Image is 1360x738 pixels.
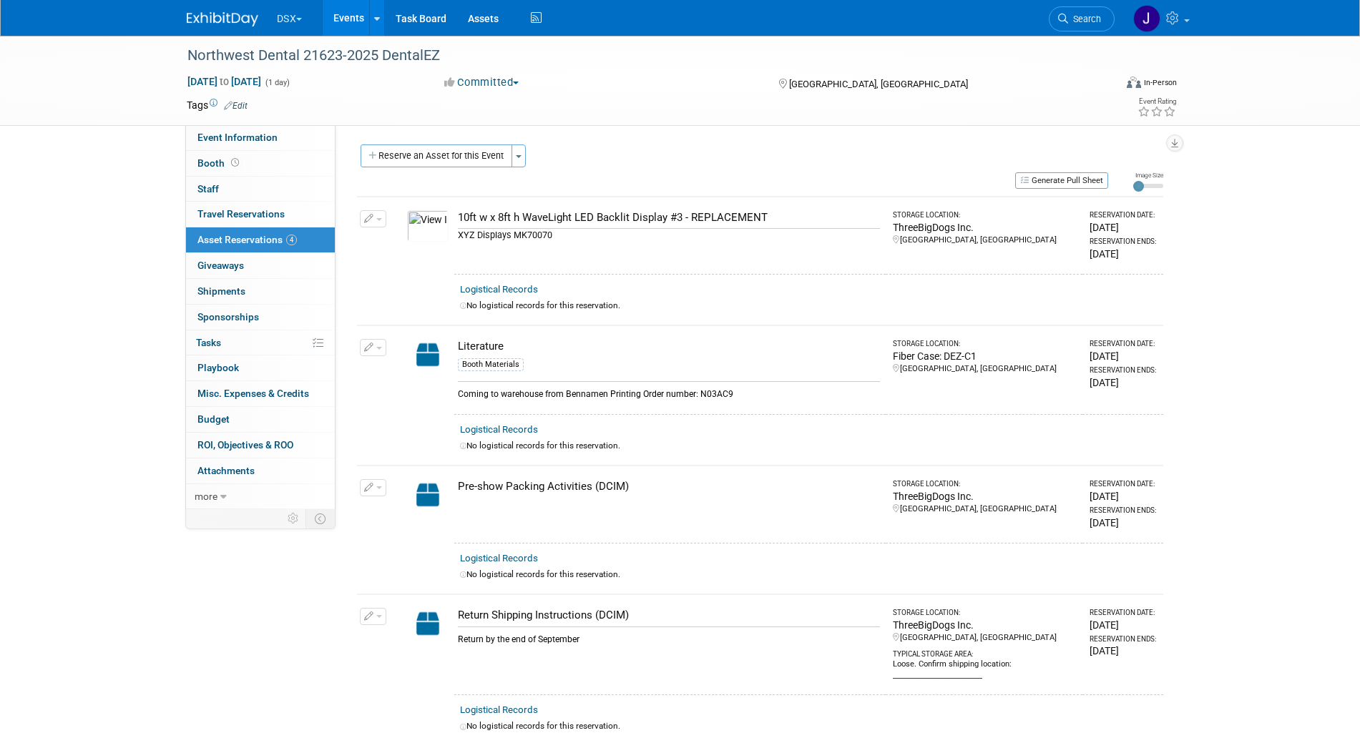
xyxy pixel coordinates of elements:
span: Playbook [197,362,239,373]
a: Booth [186,151,335,176]
div: [GEOGRAPHIC_DATA], [GEOGRAPHIC_DATA] [893,503,1077,515]
div: XYZ Displays MK70070 [458,228,881,242]
div: [DATE] [1090,375,1158,390]
a: Travel Reservations [186,202,335,227]
a: Event Information [186,125,335,150]
span: Travel Reservations [197,208,285,220]
div: Storage Location: [893,479,1077,489]
div: ThreeBigDogs Inc. [893,618,1077,632]
span: Budget [197,413,230,425]
span: (1 day) [264,78,290,87]
div: [GEOGRAPHIC_DATA], [GEOGRAPHIC_DATA] [893,235,1077,246]
a: Asset Reservations4 [186,227,335,252]
div: Loose. Confirm shipping location: _________________________ [893,659,1077,682]
span: to [217,76,231,87]
a: Tasks [186,330,335,355]
img: Justin Newborn [1133,5,1160,32]
div: [DATE] [1090,618,1158,632]
span: Booth not reserved yet [228,157,242,168]
div: Reservation Date: [1090,339,1158,349]
a: Edit [224,101,248,111]
div: [DATE] [1090,349,1158,363]
div: Return by the end of September [458,626,881,646]
a: Giveaways [186,253,335,278]
a: Playbook [186,355,335,380]
div: Typical Storage Area: [893,644,1077,659]
div: Event Rating [1138,98,1176,105]
div: No logistical records for this reservation. [460,569,1158,581]
div: Reservation Date: [1090,479,1158,489]
img: Capital-Asset-Icon-2.png [407,339,449,370]
div: Reservation Ends: [1090,634,1158,644]
div: ThreeBigDogs Inc. [893,489,1077,503]
div: [DATE] [1090,247,1158,261]
div: No logistical records for this reservation. [460,720,1158,732]
div: Image Size [1133,171,1163,179]
span: more [195,491,217,502]
td: Toggle Event Tabs [305,509,335,528]
span: [GEOGRAPHIC_DATA], [GEOGRAPHIC_DATA] [789,79,968,89]
a: Misc. Expenses & Credits [186,381,335,406]
a: Shipments [186,279,335,304]
div: ThreeBigDogs Inc. [893,220,1077,235]
div: Coming to warehouse from Bennamen Printing Order number: N03AC9 [458,381,881,400]
div: Reservation Ends: [1090,506,1158,516]
div: Reservation Ends: [1090,237,1158,247]
div: Literature [458,339,881,354]
div: No logistical records for this reservation. [460,440,1158,452]
span: Asset Reservations [197,234,297,245]
button: Committed [439,75,524,90]
span: Booth [197,157,242,169]
div: Storage Location: [893,339,1077,349]
div: Pre-show Packing Activities (DCIM) [458,479,881,494]
div: Reservation Ends: [1090,365,1158,375]
span: Giveaways [197,260,244,271]
td: Tags [187,98,248,112]
span: Sponsorships [197,311,259,323]
div: Fiber Case: DEZ-C1 [893,349,1077,363]
span: ROI, Objectives & ROO [197,439,293,451]
span: Attachments [197,465,255,476]
div: [GEOGRAPHIC_DATA], [GEOGRAPHIC_DATA] [893,363,1077,375]
a: more [186,484,335,509]
img: ExhibitDay [187,12,258,26]
a: Budget [186,407,335,432]
a: Logistical Records [460,704,538,715]
div: [DATE] [1090,489,1158,503]
div: In-Person [1143,77,1177,88]
a: Logistical Records [460,424,538,435]
img: Capital-Asset-Icon-2.png [407,608,449,639]
div: Reservation Date: [1090,210,1158,220]
div: [GEOGRAPHIC_DATA], [GEOGRAPHIC_DATA] [893,632,1077,644]
div: No logistical records for this reservation. [460,300,1158,312]
a: Staff [186,177,335,202]
a: Sponsorships [186,305,335,330]
button: Generate Pull Sheet [1015,172,1108,189]
div: Storage Location: [893,608,1077,618]
span: Misc. Expenses & Credits [197,388,309,399]
span: 4 [286,235,297,245]
span: Tasks [196,337,221,348]
span: [DATE] [DATE] [187,75,262,88]
img: Capital-Asset-Icon-2.png [407,479,449,511]
img: View Images [407,210,449,242]
a: Logistical Records [460,553,538,564]
div: Booth Materials [458,358,524,371]
span: Shipments [197,285,245,297]
a: ROI, Objectives & ROO [186,433,335,458]
span: Staff [197,183,219,195]
img: Format-Inperson.png [1127,77,1141,88]
div: Northwest Dental 21623-2025 DentalEZ [182,43,1093,69]
div: [DATE] [1090,516,1158,530]
button: Reserve an Asset for this Event [361,144,512,167]
a: Search [1049,6,1115,31]
a: Logistical Records [460,284,538,295]
div: Storage Location: [893,210,1077,220]
div: Return Shipping Instructions (DCIM) [458,608,881,623]
div: Reservation Date: [1090,608,1158,618]
span: Search [1068,14,1101,24]
div: 10ft w x 8ft h WaveLight LED Backlit Display #3 - REPLACEMENT [458,210,881,225]
div: [DATE] [1090,644,1158,658]
div: [DATE] [1090,220,1158,235]
td: Personalize Event Tab Strip [281,509,306,528]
